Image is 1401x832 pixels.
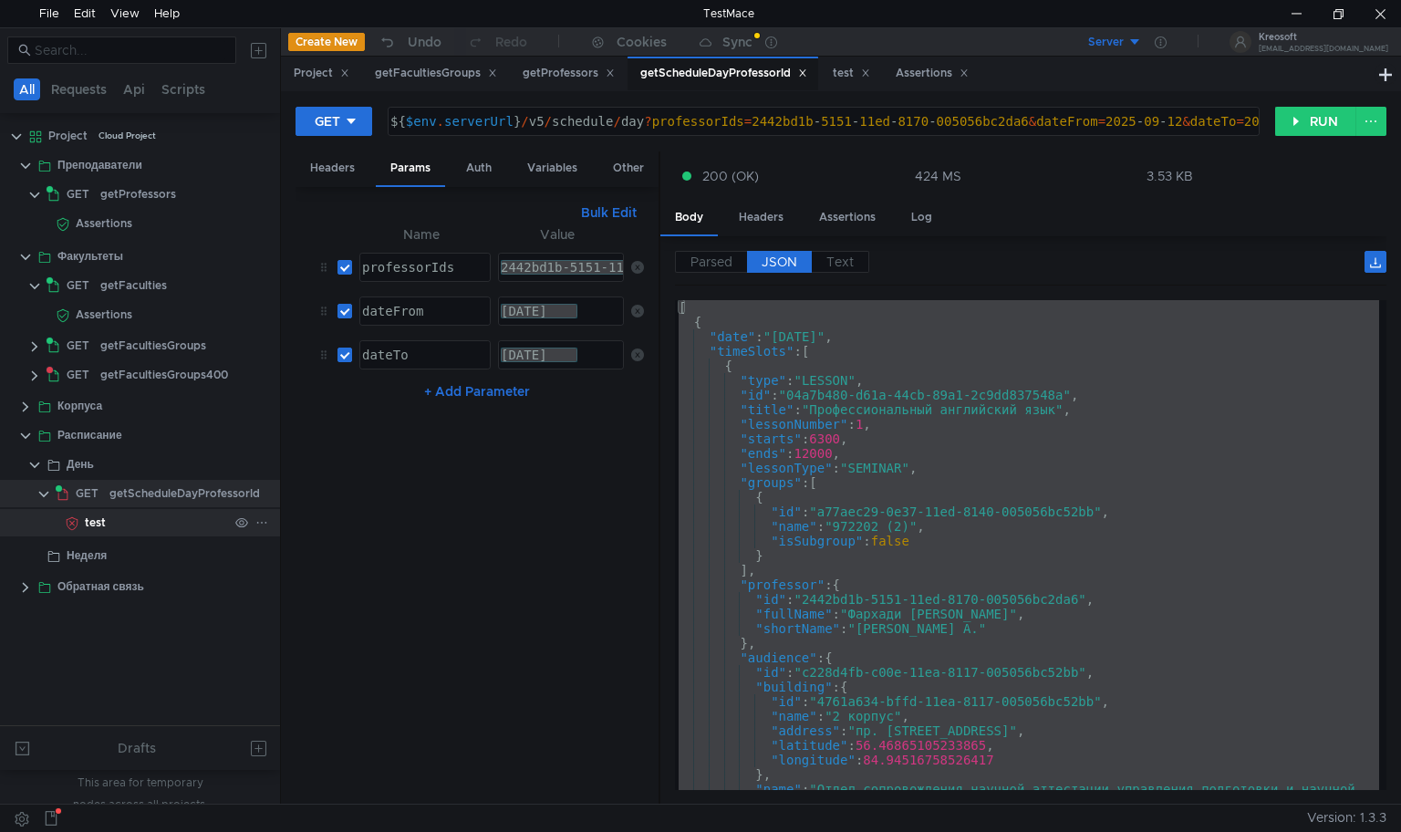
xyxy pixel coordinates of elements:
[1275,107,1356,136] button: RUN
[76,301,132,328] div: Assertions
[513,151,592,185] div: Variables
[67,272,89,299] span: GET
[365,28,454,56] button: Undo
[67,451,94,478] div: День
[804,201,890,234] div: Assertions
[454,28,540,56] button: Redo
[67,332,89,359] span: GET
[376,151,445,187] div: Params
[762,254,797,270] span: JSON
[660,201,718,236] div: Body
[67,361,89,389] span: GET
[100,272,167,299] div: getFaculties
[408,31,441,53] div: Undo
[57,573,144,600] div: Обратная связь
[296,151,369,185] div: Headers
[67,181,89,208] span: GET
[14,78,40,100] button: All
[57,151,142,179] div: Преподаватели
[896,64,969,83] div: Assertions
[617,31,667,53] div: Cookies
[100,181,176,208] div: getProfessors
[417,380,537,402] button: + Add Parameter
[451,151,506,185] div: Auth
[35,40,225,60] input: Search...
[156,78,211,100] button: Scripts
[99,122,156,150] div: Cloud Project
[57,392,102,420] div: Корпуса
[315,111,340,131] div: GET
[915,168,961,184] div: 424 MS
[85,509,106,536] div: test
[702,166,759,186] span: 200 (OK)
[495,31,527,53] div: Redo
[1088,34,1124,51] div: Server
[57,421,122,449] div: Расписание
[724,201,798,234] div: Headers
[76,210,132,237] div: Assertions
[640,64,807,83] div: getScheduleDayProfessorId
[690,254,732,270] span: Parsed
[109,480,260,507] div: getScheduleDayProfessorId
[288,33,365,51] button: Create New
[46,78,112,100] button: Requests
[897,201,947,234] div: Log
[722,36,752,48] div: Sync
[491,224,624,245] th: Value
[57,243,123,270] div: Факультеты
[1307,805,1386,831] span: Version: 1.3.3
[1015,27,1142,57] button: Server
[100,332,206,359] div: getFacultiesGroups
[294,64,349,83] div: Project
[118,78,150,100] button: Api
[1259,33,1388,42] div: Kreosoft
[523,64,615,83] div: getProfessors
[574,202,644,224] button: Bulk Edit
[352,224,491,245] th: Name
[1147,168,1193,184] div: 3.53 KB
[67,542,107,569] div: Неделя
[375,64,497,83] div: getFacultiesGroups
[1259,46,1388,52] div: [EMAIL_ADDRESS][DOMAIN_NAME]
[826,254,854,270] span: Text
[48,122,88,150] div: Project
[118,737,156,759] div: Drafts
[76,480,99,507] span: GET
[598,151,659,185] div: Other
[100,361,228,389] div: getFacultiesGroups400
[833,64,870,83] div: test
[296,107,372,136] button: GET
